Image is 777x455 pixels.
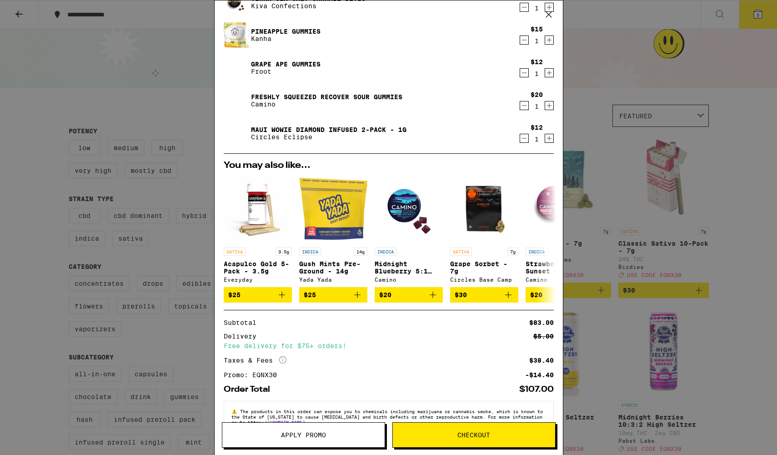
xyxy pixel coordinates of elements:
p: Froot [251,68,321,75]
a: Open page for Midnight Blueberry 5:1 Sleep Gummies from Camino [375,175,443,287]
h2: You may also like... [224,161,554,170]
span: $25 [228,291,241,298]
div: Subtotal [224,319,263,326]
p: Gush Mints Pre-Ground - 14g [299,260,367,275]
img: Everyday - Acapulco Gold 5-Pack - 3.5g [224,175,292,243]
p: SATIVA [224,248,246,256]
button: Decrement [520,35,529,45]
div: $5.00 [533,333,554,339]
div: Delivery [224,333,263,339]
button: Increment [545,35,554,45]
div: $107.00 [519,385,554,394]
button: Add to bag [224,287,292,303]
div: Camino [526,277,594,283]
p: SATIVA [450,248,472,256]
span: Hi. Need any help? [5,6,65,14]
span: $30 [455,291,467,298]
div: 1 [531,5,543,12]
div: $83.00 [529,319,554,326]
p: 7g [507,248,518,256]
div: 1 [531,103,543,110]
button: Increment [545,101,554,110]
span: ⚠️ [231,409,240,414]
img: Camino - Strawberry Sunset Sour Gummies [526,175,594,243]
div: $15 [531,25,543,33]
p: Acapulco Gold 5-Pack - 3.5g [224,260,292,275]
img: Camino - Midnight Blueberry 5:1 Sleep Gummies [375,175,443,243]
div: 1 [531,70,543,77]
a: Freshly Squeezed Recover Sour Gummies [251,93,402,101]
div: $20 [531,91,543,98]
button: Increment [545,68,554,77]
button: Add to bag [375,287,443,303]
button: Checkout [392,422,556,448]
p: INDICA [299,248,321,256]
div: $38.40 [529,357,554,364]
div: -$14.40 [525,372,554,378]
span: $20 [530,291,542,298]
div: Everyday [224,277,292,283]
a: Open page for Gush Mints Pre-Ground - 14g from Yada Yada [299,175,367,287]
button: Decrement [520,68,529,77]
div: $12 [531,58,543,66]
span: $20 [379,291,391,298]
div: Order Total [224,385,276,394]
p: Kanha [251,35,321,42]
img: Grape Ape Gummies [224,55,249,81]
button: Increment [545,134,554,143]
div: Free delivery for $75+ orders! [224,343,554,349]
img: Maui Wowie Diamond Infused 2-Pack - 1g [224,121,249,146]
span: Apply Promo [281,432,326,438]
div: Circles Base Camp [450,277,518,283]
button: Add to bag [299,287,367,303]
p: Strawberry Sunset Sour Gummies [526,260,594,275]
div: $12 [531,124,543,131]
p: Circles Eclipse [251,133,406,141]
button: Add to bag [526,287,594,303]
img: Circles Base Camp - Grape Sorbet - 7g [450,175,518,243]
a: Open page for Acapulco Gold 5-Pack - 3.5g from Everyday [224,175,292,287]
div: Promo: EQNX30 [224,372,283,378]
p: Grape Sorbet - 7g [450,260,518,275]
p: 3.5g [276,248,292,256]
p: Midnight Blueberry 5:1 Sleep Gummies [375,260,443,275]
button: Apply Promo [222,422,385,448]
p: Kiva Confections [251,2,366,10]
a: Maui Wowie Diamond Infused 2-Pack - 1g [251,126,406,133]
img: Freshly Squeezed Recover Sour Gummies [224,88,249,113]
button: Decrement [520,134,529,143]
img: Yada Yada - Gush Mints Pre-Ground - 14g [299,175,367,243]
div: Taxes & Fees [224,356,286,364]
p: Camino [251,101,402,108]
div: Yada Yada [299,277,367,283]
button: Decrement [520,3,529,12]
span: $25 [304,291,316,298]
p: INDICA [526,248,547,256]
span: The products in this order can expose you to chemicals including marijuana or cannabis smoke, whi... [231,409,543,425]
button: Add to bag [450,287,518,303]
img: Pineapple Gummies [224,21,249,49]
div: 1 [531,136,543,143]
a: [DOMAIN_NAME] [270,420,305,425]
a: Open page for Grape Sorbet - 7g from Circles Base Camp [450,175,518,287]
button: Decrement [520,101,529,110]
div: 1 [531,37,543,45]
a: Pineapple Gummies [251,28,321,35]
div: Camino [375,277,443,283]
p: INDICA [375,248,396,256]
a: Grape Ape Gummies [251,61,321,68]
p: 14g [354,248,367,256]
a: Open page for Strawberry Sunset Sour Gummies from Camino [526,175,594,287]
span: Checkout [457,432,490,438]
